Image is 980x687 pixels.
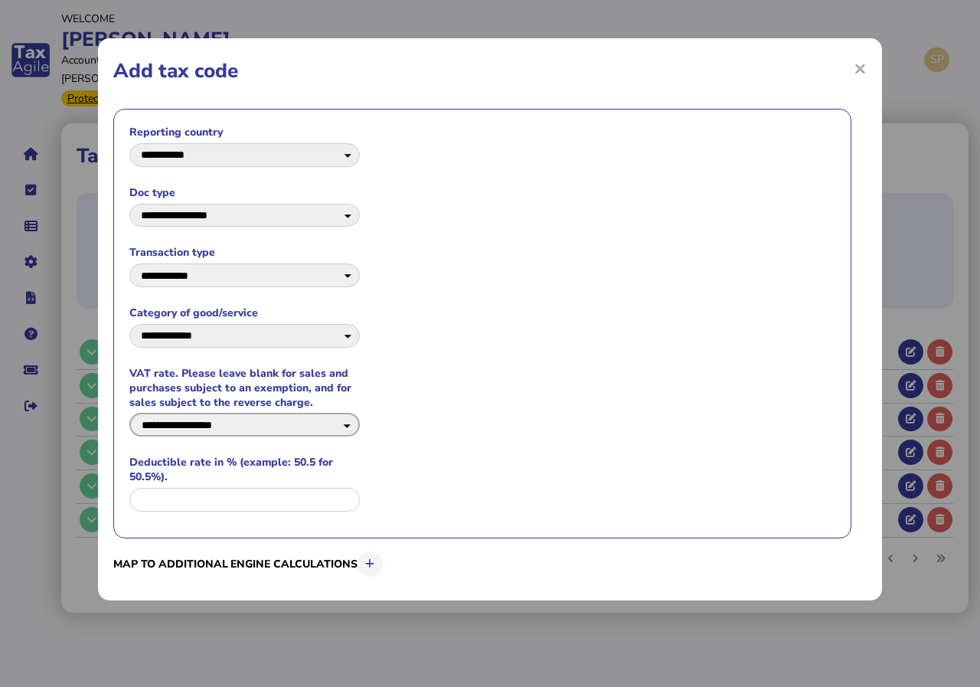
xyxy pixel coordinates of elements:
label: Transaction type [129,245,360,260]
span: × [854,54,867,83]
label: Reporting country [129,125,360,139]
label: Deductible rate in % (example: 50.5 for 50.5%). [129,455,360,484]
h3: Map to additional engine calculations [113,549,851,579]
label: Category of good/service [129,306,360,320]
label: Doc type [129,185,360,200]
label: VAT rate. Please leave blank for sales and purchases subject to an exemption, and for sales subje... [129,366,360,410]
h1: Add tax code [113,57,867,84]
